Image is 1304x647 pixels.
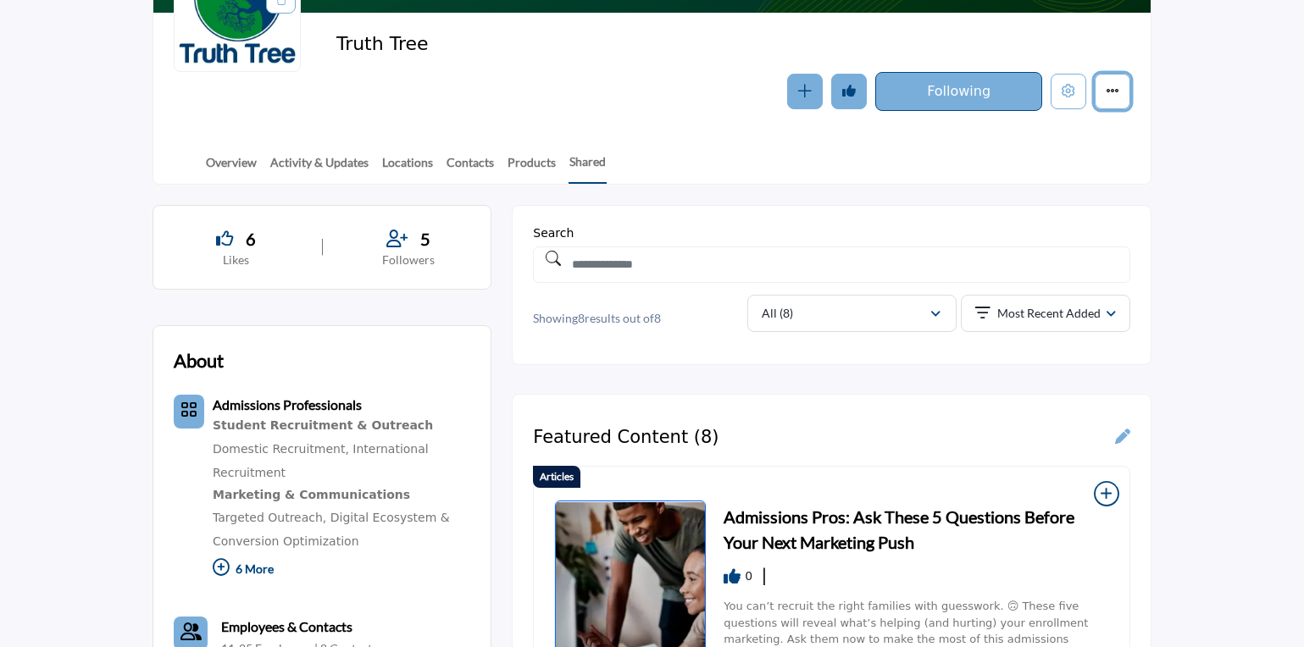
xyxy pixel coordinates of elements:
h1: Search [533,226,1130,241]
div: Cutting-edge software solutions designed to streamline educational processes and enhance learning. [213,484,470,506]
b: Admissions Professionals [213,396,362,412]
p: All (8) [762,305,793,322]
p: Most Recent Added [997,305,1101,322]
p: Likes [174,252,298,268]
a: Contacts [446,153,495,183]
a: Employees & Contacts [221,617,352,637]
button: Undo like [831,74,867,109]
a: Student Recruitment & Outreach [213,415,470,437]
a: Admissions Pros: Ask These 5 Questions Before Your Next Marketing Push [724,504,1109,555]
b: Employees & Contacts [221,618,352,634]
span: 8 [654,311,661,325]
button: More details [1095,74,1130,109]
p: Showing results out of [533,310,737,327]
a: Locations [381,153,434,183]
p: Followers [347,252,471,268]
a: Shared [569,152,607,184]
button: Most Recent Added [961,295,1130,332]
button: All (8) [747,295,957,332]
a: Marketing & Communications [213,484,470,506]
span: 8 [578,311,585,325]
a: Overview [205,153,258,183]
a: Products [507,153,557,183]
a: International Recruitment [213,442,429,479]
button: Edit company [1051,74,1086,109]
button: Following [875,72,1042,111]
a: Targeted Outreach, [213,511,326,524]
span: 5 [420,226,430,252]
p: Articles [540,469,574,484]
h2: About [174,346,224,374]
a: Digital Ecosystem & Conversion Optimization [213,511,450,548]
div: Expert financial management and support tailored to the specific needs of educational institutions. [213,415,470,437]
h2: Truth Tree [336,33,802,55]
span: 0 [745,567,752,585]
h2: Featured Content (8) [533,427,719,448]
a: Domestic Recruitment, [213,442,349,456]
button: Category Icon [174,395,204,429]
span: 6 [246,226,256,252]
p: 6 More [213,553,470,589]
a: Admissions Professionals [213,399,362,412]
a: Activity & Updates [269,153,369,183]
